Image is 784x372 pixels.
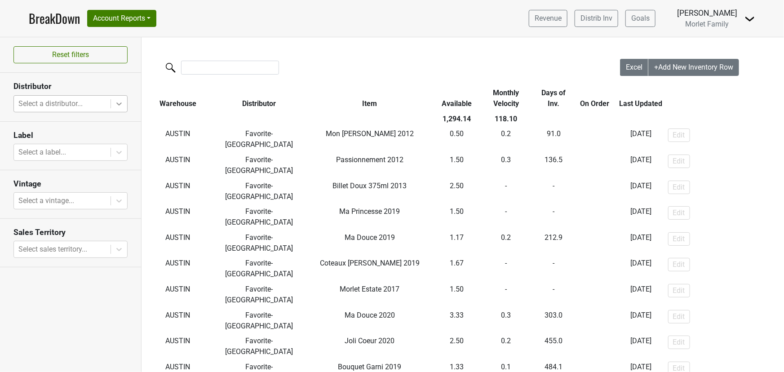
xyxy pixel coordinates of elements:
[616,127,665,153] td: [DATE]
[668,310,690,323] button: Edit
[13,179,128,189] h3: Vintage
[534,204,573,230] td: -
[478,111,534,127] th: 118.10
[575,10,618,27] a: Distrib Inv
[435,256,478,282] td: 1.67
[534,230,573,256] td: 212.9
[534,333,573,359] td: 455.0
[677,7,737,19] div: [PERSON_NAME]
[435,111,478,127] th: 1,294.14
[435,127,478,153] td: 0.50
[214,308,304,334] td: Favorite-[GEOGRAPHIC_DATA]
[13,131,128,140] h3: Label
[478,178,534,204] td: -
[214,152,304,178] td: Favorite-[GEOGRAPHIC_DATA]
[142,282,214,308] td: AUSTIN
[214,127,304,153] td: Favorite-[GEOGRAPHIC_DATA]
[478,127,534,153] td: 0.2
[626,63,642,71] span: Excel
[648,59,739,76] button: +Add New Inventory Row
[142,308,214,334] td: AUSTIN
[13,82,128,91] h3: Distributor
[573,282,616,308] td: -
[345,337,395,345] span: Joli Coeur 2020
[573,308,616,334] td: -
[478,282,534,308] td: -
[478,85,534,111] th: Monthly Velocity: activate to sort column ascending
[326,129,414,138] span: Mon [PERSON_NAME] 2012
[573,333,616,359] td: -
[435,230,478,256] td: 1.17
[616,178,665,204] td: [DATE]
[625,10,656,27] a: Goals
[478,256,534,282] td: -
[616,204,665,230] td: [DATE]
[668,232,690,246] button: Edit
[616,333,665,359] td: [DATE]
[214,282,304,308] td: Favorite-[GEOGRAPHIC_DATA]
[668,258,690,271] button: Edit
[478,204,534,230] td: -
[435,152,478,178] td: 1.50
[142,152,214,178] td: AUSTIN
[435,308,478,334] td: 3.33
[668,128,690,142] button: Edit
[304,85,435,111] th: Item: activate to sort column ascending
[616,256,665,282] td: [DATE]
[478,152,534,178] td: 0.3
[616,308,665,334] td: [DATE]
[534,85,573,111] th: Days of Inv.: activate to sort column ascending
[573,204,616,230] td: -
[616,282,665,308] td: [DATE]
[336,155,403,164] span: Passionnement 2012
[338,363,402,371] span: Bouquet Garni 2019
[616,230,665,256] td: [DATE]
[616,152,665,178] td: [DATE]
[435,204,478,230] td: 1.50
[534,282,573,308] td: -
[534,256,573,282] td: -
[214,256,304,282] td: Favorite-[GEOGRAPHIC_DATA]
[142,333,214,359] td: AUSTIN
[142,178,214,204] td: AUSTIN
[142,85,214,111] th: Warehouse: activate to sort column ascending
[340,285,400,293] span: Morlet Estate 2017
[142,256,214,282] td: AUSTIN
[478,333,534,359] td: 0.2
[142,204,214,230] td: AUSTIN
[13,228,128,237] h3: Sales Territory
[668,336,690,349] button: Edit
[478,230,534,256] td: 0.2
[668,284,690,297] button: Edit
[435,282,478,308] td: 1.50
[435,333,478,359] td: 2.50
[668,206,690,220] button: Edit
[142,230,214,256] td: AUSTIN
[654,63,733,71] span: +Add New Inventory Row
[573,85,616,111] th: On Order: activate to sort column ascending
[345,233,395,242] span: Ma Douce 2019
[435,85,478,111] th: Available: activate to sort column ascending
[744,13,755,24] img: Dropdown Menu
[345,311,395,319] span: Ma Douce 2020
[340,207,400,216] span: Ma Princesse 2019
[534,308,573,334] td: 303.0
[214,85,304,111] th: Distributor: activate to sort column ascending
[214,204,304,230] td: Favorite-[GEOGRAPHIC_DATA]
[13,46,128,63] button: Reset filters
[668,155,690,168] button: Edit
[573,178,616,204] td: -
[333,182,407,190] span: Billet Doux 375ml 2013
[214,333,304,359] td: Favorite-[GEOGRAPHIC_DATA]
[573,127,616,153] td: -
[573,256,616,282] td: -
[435,178,478,204] td: 2.50
[214,230,304,256] td: Favorite-[GEOGRAPHIC_DATA]
[529,10,567,27] a: Revenue
[87,10,156,27] button: Account Reports
[616,85,665,111] th: Last Updated: activate to sort column ascending
[573,152,616,178] td: -
[666,85,779,111] th: &nbsp;: activate to sort column ascending
[686,20,729,28] span: Morlet Family
[214,178,304,204] td: Favorite-[GEOGRAPHIC_DATA]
